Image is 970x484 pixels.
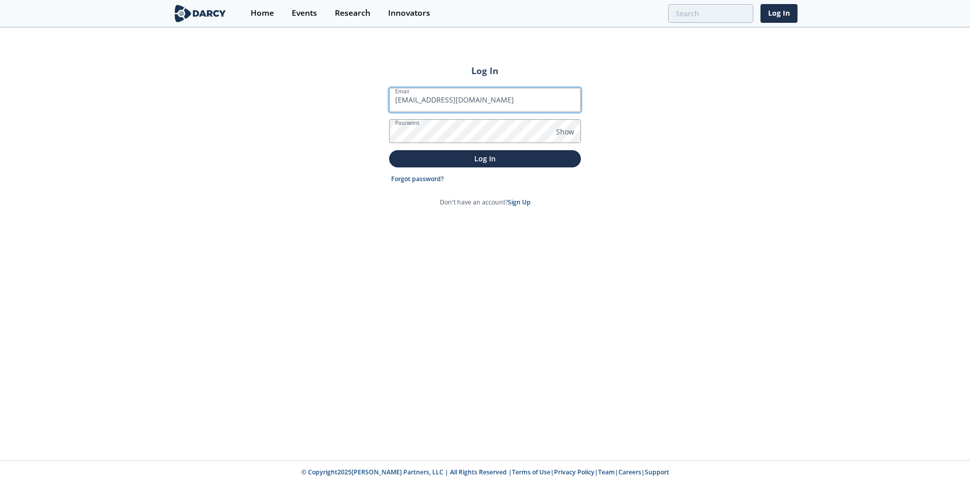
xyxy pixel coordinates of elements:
h2: Log In [389,64,581,77]
img: logo-wide.svg [172,5,228,22]
input: Advanced Search [668,4,753,23]
span: Show [556,126,574,137]
p: Log In [396,153,574,164]
p: © Copyright 2025 [PERSON_NAME] Partners, LLC | All Rights Reserved | | | | | [110,468,860,477]
div: Innovators [388,9,430,17]
a: Terms of Use [512,468,550,476]
a: Team [598,468,615,476]
a: Log In [760,4,798,23]
p: Don't have an account? [440,198,531,207]
div: Events [292,9,317,17]
a: Support [645,468,669,476]
div: Home [251,9,274,17]
div: Research [335,9,370,17]
a: Privacy Policy [554,468,595,476]
a: Sign Up [508,198,531,206]
label: Email [395,87,409,95]
a: Forgot password? [391,175,444,184]
a: Careers [618,468,641,476]
label: Password [395,119,420,127]
button: Log In [389,150,581,167]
